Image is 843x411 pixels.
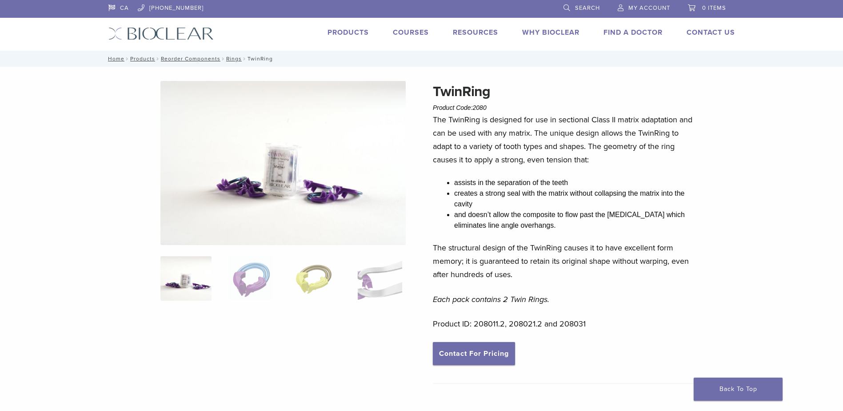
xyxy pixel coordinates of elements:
[161,56,220,62] a: Reorder Components
[130,56,155,62] a: Products
[393,28,429,37] a: Courses
[124,56,130,61] span: /
[454,210,694,231] li: and doesn’t allow the composite to flow past the [MEDICAL_DATA] which eliminates line angle overh...
[290,256,341,301] img: TwinRing - Image 3
[628,4,670,12] span: My Account
[702,4,726,12] span: 0 items
[358,256,402,301] img: TwinRing - Image 4
[155,56,161,61] span: /
[102,51,742,67] nav: TwinRing
[220,56,226,61] span: /
[433,241,694,281] p: The structural design of the TwinRing causes it to have excellent form memory; it is guaranteed t...
[108,27,214,40] img: Bioclear
[160,256,212,301] img: Twin-Ring-Series-324x324.jpg
[433,81,694,102] h1: TwinRing
[473,104,487,111] span: 2080
[687,28,735,37] a: Contact Us
[694,378,783,401] a: Back To Top
[433,104,487,111] span: Product Code:
[433,342,515,365] a: Contact For Pricing
[228,256,273,301] img: TwinRing - Image 2
[433,317,694,330] p: Product ID: 208011.2, 208021.2 and 208031
[454,188,694,210] li: creates a strong seal with the matrix without collapsing the matrix into the cavity
[603,28,663,37] a: Find A Doctor
[575,4,600,12] span: Search
[454,177,694,188] li: assists in the separation of the teeth
[226,56,242,62] a: Rings
[328,28,369,37] a: Products
[160,81,406,245] img: Twin Ring Series
[453,28,498,37] a: Resources
[433,294,549,304] em: Each pack contains 2 Twin Rings.
[242,56,248,61] span: /
[522,28,579,37] a: Why Bioclear
[433,113,694,166] p: The TwinRing is designed for use in sectional Class II matrix adaptation and can be used with any...
[105,56,124,62] a: Home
